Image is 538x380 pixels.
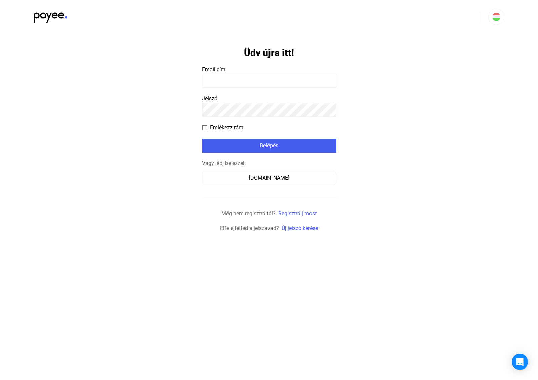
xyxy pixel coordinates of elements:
[202,66,225,73] span: Email cím
[202,171,336,185] button: [DOMAIN_NAME]
[488,9,504,25] button: HU
[202,159,336,167] div: Vagy lépj be ezzel:
[244,47,294,59] h1: Üdv újra itt!
[221,210,276,217] span: Még nem regisztráltál?
[282,225,318,231] a: Új jelszó kérése
[220,225,279,231] span: Elfelejtetted a jelszavad?
[204,174,334,182] div: [DOMAIN_NAME]
[202,139,336,153] button: Belépés
[34,9,67,23] img: black-payee-blue-dot.svg
[202,95,217,102] span: Jelszó
[278,210,317,217] a: Regisztrálj most
[202,175,336,181] a: [DOMAIN_NAME]
[210,124,243,132] span: Emlékezz rám
[204,142,334,150] div: Belépés
[492,13,500,21] img: HU
[512,354,528,370] div: Open Intercom Messenger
